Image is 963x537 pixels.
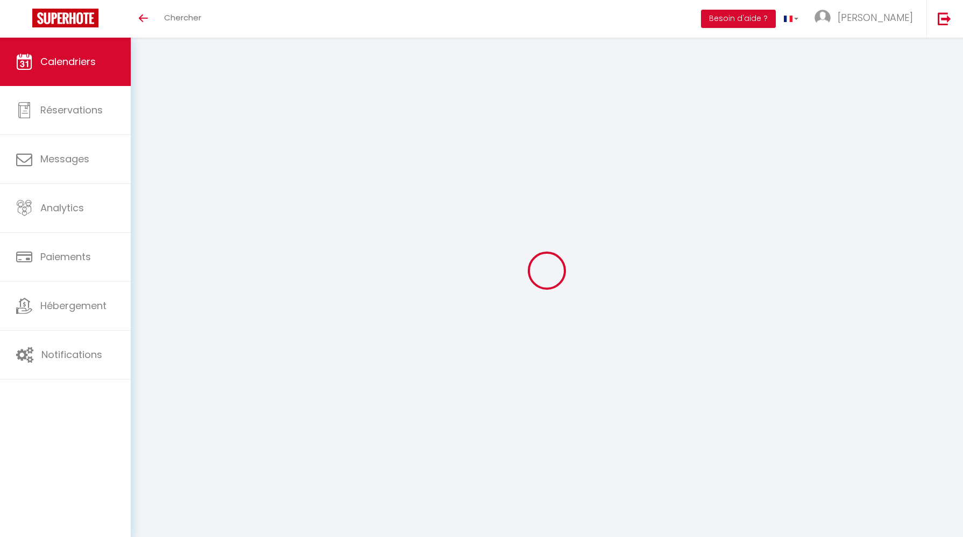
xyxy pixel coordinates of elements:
span: Réservations [40,103,103,117]
img: logout [938,12,951,25]
span: Notifications [41,348,102,361]
button: Besoin d'aide ? [701,10,776,28]
span: Paiements [40,250,91,263]
span: Hébergement [40,299,107,312]
span: Analytics [40,201,84,214]
span: Chercher [164,12,201,23]
img: ... [815,10,831,26]
span: [PERSON_NAME] [838,11,913,24]
span: Messages [40,152,89,166]
span: Calendriers [40,55,96,68]
img: Super Booking [32,9,98,27]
